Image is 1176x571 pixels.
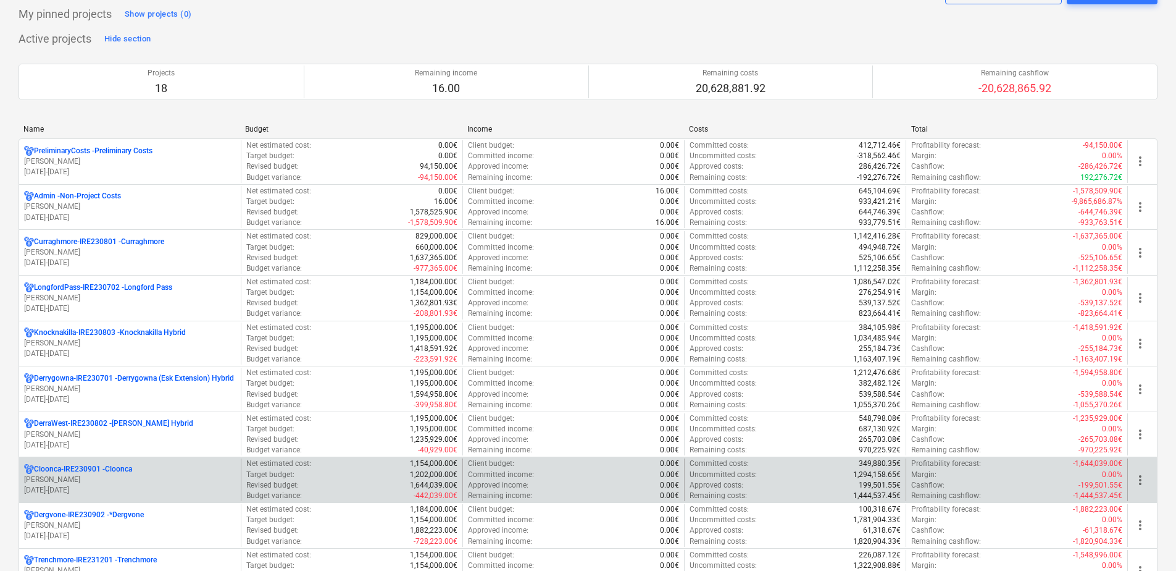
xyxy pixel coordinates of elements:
[660,400,679,410] p: 0.00€
[690,308,747,319] p: Remaining costs :
[468,378,534,389] p: Committed income :
[690,207,743,218] p: Approved costs :
[1078,308,1122,319] p: -823,664.41€
[468,308,532,319] p: Remaining income :
[1133,245,1148,260] span: more_vert
[468,434,528,445] p: Approved income :
[696,81,765,96] p: 20,628,881.92
[122,4,194,24] button: Show projects (0)
[246,140,311,151] p: Net estimated cost :
[468,197,534,207] p: Committed income :
[24,293,236,303] p: [PERSON_NAME]
[24,201,236,212] p: [PERSON_NAME]
[24,328,34,338] div: Project has multi currencies enabled
[690,197,757,207] p: Uncommitted costs :
[660,323,679,333] p: 0.00€
[468,389,528,400] p: Approved income :
[24,213,236,223] p: [DATE] - [DATE]
[468,333,534,344] p: Committed income :
[24,146,236,177] div: PreliminaryCosts -Preliminary Costs[PERSON_NAME][DATE]-[DATE]
[656,218,679,228] p: 16.00€
[34,418,193,429] p: DerraWest-IRE230802 - [PERSON_NAME] Hybrid
[911,197,936,207] p: Margin :
[414,400,457,410] p: -399,958.80€
[246,231,311,242] p: Net estimated cost :
[690,161,743,172] p: Approved costs :
[1133,290,1148,305] span: more_vert
[660,344,679,354] p: 0.00€
[246,344,299,354] p: Revised budget :
[911,277,981,287] p: Profitability forecast :
[246,378,294,389] p: Target budget :
[690,298,743,308] p: Approved costs :
[1080,172,1122,183] p: 192,276.72€
[410,424,457,434] p: 1,195,000.00€
[410,333,457,344] p: 1,195,000.00€
[410,207,457,218] p: 1,578,525.90€
[853,263,901,274] p: 1,112,258.35€
[911,151,936,161] p: Margin :
[1078,434,1122,445] p: -265,703.08€
[468,231,514,242] p: Client budget :
[101,29,154,49] button: Hide section
[24,464,236,496] div: Cloonca-IRE230901 -Cloonca[PERSON_NAME][DATE]-[DATE]
[660,140,679,151] p: 0.00€
[660,424,679,434] p: 0.00€
[246,218,302,228] p: Budget variance :
[689,125,901,133] div: Costs
[1114,512,1176,571] iframe: Chat Widget
[24,440,236,450] p: [DATE] - [DATE]
[859,434,901,445] p: 265,703.08€
[414,308,457,319] p: -208,801.93€
[410,298,457,308] p: 1,362,801.93€
[690,263,747,274] p: Remaining costs :
[24,384,236,394] p: [PERSON_NAME]
[438,186,457,197] p: 0.00€
[859,389,901,400] p: 539,588.54€
[246,277,311,287] p: Net estimated cost :
[34,146,152,156] p: PreliminaryCosts - Preliminary Costs
[911,445,981,455] p: Remaining cashflow :
[911,186,981,197] p: Profitability forecast :
[125,7,191,22] div: Show projects (0)
[24,531,236,541] p: [DATE] - [DATE]
[24,349,236,359] p: [DATE] - [DATE]
[1073,400,1122,410] p: -1,055,370.26€
[468,424,534,434] p: Committed income :
[1078,298,1122,308] p: -539,137.52€
[34,510,144,520] p: Dergvone-IRE230902 - *Dergvone
[468,242,534,253] p: Committed income :
[410,253,457,263] p: 1,637,365.00€
[246,186,311,197] p: Net estimated cost :
[1078,344,1122,354] p: -255,184.73€
[24,510,236,541] div: Dergvone-IRE230902 -*Dergvone[PERSON_NAME][DATE]-[DATE]
[690,242,757,253] p: Uncommitted costs :
[246,308,302,319] p: Budget variance :
[690,287,757,298] p: Uncommitted costs :
[853,400,901,410] p: 1,055,370.26€
[1102,242,1122,253] p: 0.00%
[1102,378,1122,389] p: 0.00%
[148,68,175,78] p: Projects
[690,424,757,434] p: Uncommitted costs :
[415,231,457,242] p: 829,000.00€
[911,308,981,319] p: Remaining cashflow :
[34,282,172,293] p: LongfordPass-IRE230702 - Longford Pass
[34,464,132,475] p: Cloonca-IRE230901 - Cloonca
[853,354,901,365] p: 1,163,407.19€
[660,253,679,263] p: 0.00€
[859,197,901,207] p: 933,421.21€
[911,413,981,424] p: Profitability forecast :
[690,445,747,455] p: Remaining costs :
[1133,473,1148,488] span: more_vert
[859,413,901,424] p: 548,798.08€
[468,161,528,172] p: Approved income :
[1072,197,1122,207] p: -9,865,686.87%
[859,445,901,455] p: 970,225.92€
[34,373,234,384] p: Derrygowna-IRE230701 - Derrygowna (Esk Extension) Hybrid
[911,354,981,365] p: Remaining cashflow :
[246,298,299,308] p: Revised budget :
[690,344,743,354] p: Approved costs :
[246,323,311,333] p: Net estimated cost :
[690,400,747,410] p: Remaining costs :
